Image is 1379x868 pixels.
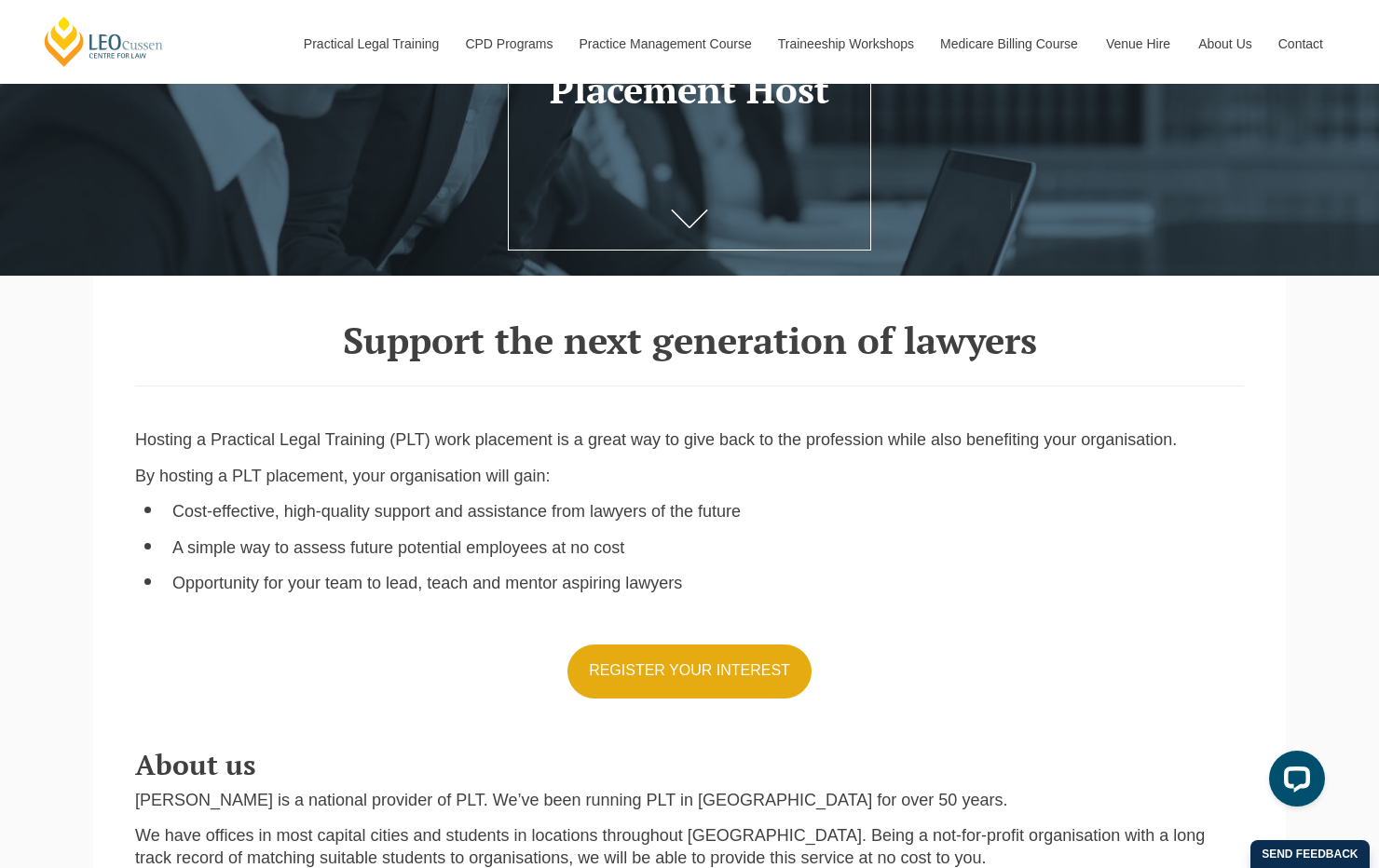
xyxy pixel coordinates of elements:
[135,319,1244,360] h1: Support the next generation of lawyers
[172,538,624,557] span: A simple way to assess future potential employees at no cost
[1184,4,1264,84] a: About Us
[566,4,764,84] a: Practice Management Course
[764,4,926,84] a: Traineeship Workshops
[135,791,1007,809] span: [PERSON_NAME] is a national provider of PLT. We’ve been running PLT in [GEOGRAPHIC_DATA] for over...
[135,430,1177,449] span: Hosting a Practical Legal Training (PLT) work placement is a great way to give back to the profes...
[1254,743,1332,821] iframe: LiveChat chat widget
[135,746,256,783] span: About us
[172,502,741,521] span: Cost-effective, high-quality support and assistance from lawyers of the future
[42,15,166,68] a: [PERSON_NAME] Centre for Law
[135,467,551,485] span: By hosting a PLT placement, your organisation will gain:
[1092,4,1184,84] a: Venue Hire
[926,4,1092,84] a: Medicare Billing Course
[172,574,682,592] span: Opportunity for your team to lead, teach and mentor aspiring lawyers
[1264,4,1337,84] a: Contact
[524,28,854,110] h1: Become a PLT Placement Host
[567,644,812,698] a: REGISTER YOUR INTEREST
[451,4,565,84] a: CPD Programs
[290,4,452,84] a: Practical Legal Training
[135,826,1205,866] span: We have offices in most capital cities and students in locations throughout [GEOGRAPHIC_DATA]. Be...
